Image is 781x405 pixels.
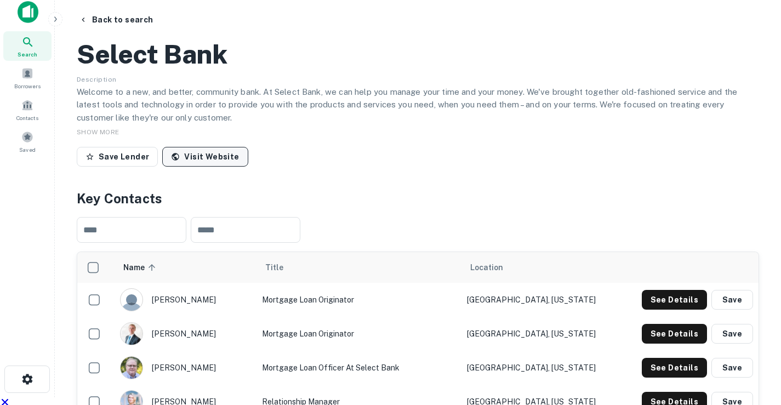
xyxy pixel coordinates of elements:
[14,82,41,90] span: Borrowers
[120,288,251,311] div: [PERSON_NAME]
[461,283,620,317] td: [GEOGRAPHIC_DATA], [US_STATE]
[77,76,116,83] span: Description
[711,358,753,378] button: Save
[162,147,248,167] a: Visit Website
[120,322,251,345] div: [PERSON_NAME]
[642,290,707,310] button: See Details
[121,357,142,379] img: 1706189585814
[726,317,781,370] iframe: Chat Widget
[461,252,620,283] th: Location
[77,85,759,124] p: Welcome to a new, and better, community bank. At Select Bank, we can help you manage your time an...
[18,1,38,23] img: capitalize-icon.png
[642,324,707,344] button: See Details
[461,351,620,385] td: [GEOGRAPHIC_DATA], [US_STATE]
[265,261,298,274] span: Title
[75,10,158,30] button: Back to search
[256,283,461,317] td: Mortgage Loan Originator
[77,147,158,167] button: Save Lender
[642,358,707,378] button: See Details
[256,252,461,283] th: Title
[121,289,142,311] img: 9c8pery4andzj6ohjkjp54ma2
[77,189,759,208] h4: Key Contacts
[120,356,251,379] div: [PERSON_NAME]
[256,317,461,351] td: Mortgage Loan Originator
[77,38,227,70] h2: Select Bank
[123,261,159,274] span: Name
[19,145,35,154] span: Saved
[121,323,142,345] img: 1611850301447
[18,50,38,59] span: Search
[16,113,39,122] span: Contacts
[3,95,52,124] a: Contacts
[461,317,620,351] td: [GEOGRAPHIC_DATA], [US_STATE]
[3,63,52,93] a: Borrowers
[3,31,52,61] a: Search
[77,128,119,136] span: SHOW MORE
[3,127,52,156] a: Saved
[115,252,256,283] th: Name
[711,324,753,344] button: Save
[470,261,503,274] span: Location
[256,351,461,385] td: Mortgage Loan Officer at Select Bank
[711,290,753,310] button: Save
